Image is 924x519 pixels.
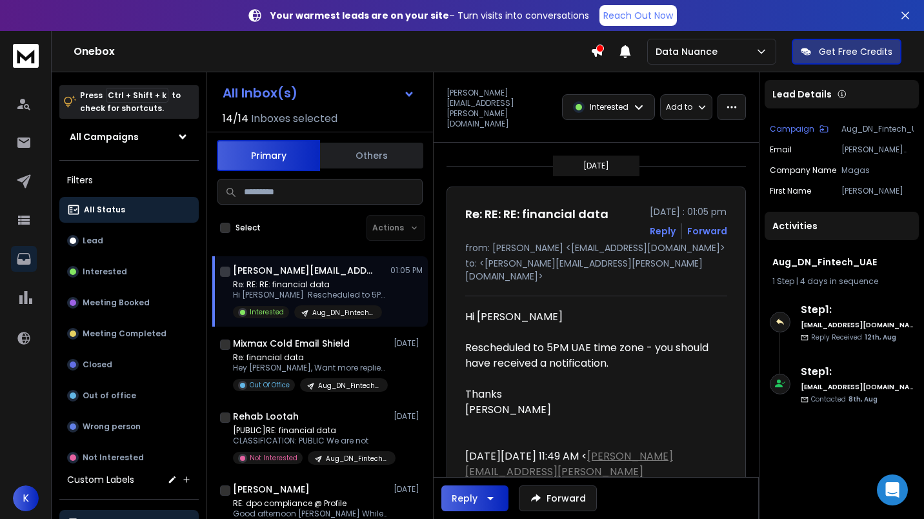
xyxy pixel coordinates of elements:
[233,436,388,446] p: CLASSIFICATION: PUBLIC We are not
[320,141,423,170] button: Others
[801,320,914,330] h6: [EMAIL_ADDRESS][DOMAIN_NAME]
[233,290,388,300] p: Hi [PERSON_NAME] Rescheduled to 5PM [GEOGRAPHIC_DATA]
[801,382,914,392] h6: [EMAIL_ADDRESS][DOMAIN_NAME]
[70,130,139,143] h1: All Campaigns
[13,44,39,68] img: logo
[865,332,896,342] span: 12th, Aug
[772,276,794,287] span: 1 Step
[84,205,125,215] p: All Status
[452,492,477,505] div: Reply
[819,45,892,58] p: Get Free Credits
[250,453,297,463] p: Not Interested
[465,449,717,495] div: [DATE][DATE] 11:49 AM < > wrote:
[59,228,199,254] button: Lead
[666,102,692,112] p: Add to
[656,45,723,58] p: Data Nuance
[59,171,199,189] h3: Filters
[233,410,299,423] h1: Rehab Lootah
[212,80,425,106] button: All Inbox(s)
[59,197,199,223] button: All Status
[83,453,144,463] p: Not Interested
[590,102,628,112] p: Interested
[841,165,914,176] p: Magas
[67,473,134,486] h3: Custom Labels
[519,485,597,511] button: Forward
[59,259,199,285] button: Interested
[770,186,811,196] p: First Name
[849,394,878,404] span: 8th, Aug
[251,111,337,127] h3: Inboxes selected
[465,340,717,371] div: Rescheduled to 5PM UAE time zone - you should have received a notification.
[83,329,166,339] p: Meeting Completed
[74,44,590,59] h1: Onebox
[59,383,199,409] button: Out of office
[687,225,727,238] div: Forward
[465,402,717,418] div: [PERSON_NAME]
[83,267,127,277] p: Interested
[233,363,388,373] p: Hey [PERSON_NAME], Want more replies to
[390,265,423,276] p: 01:05 PM
[599,5,677,26] a: Reach Out Now
[59,414,199,440] button: Wrong person
[441,485,508,511] button: Reply
[233,509,388,519] p: Good afternoon [PERSON_NAME] While Profile
[223,86,297,99] h1: All Inbox(s)
[841,145,914,155] p: [PERSON_NAME][EMAIL_ADDRESS][PERSON_NAME][DOMAIN_NAME]
[83,391,136,401] p: Out of office
[877,474,908,505] div: Open Intercom Messenger
[770,145,792,155] p: Email
[650,205,727,218] p: [DATE] : 01:05 pm
[270,9,589,22] p: – Turn visits into conversations
[83,422,141,432] p: Wrong person
[83,236,103,246] p: Lead
[465,241,727,254] p: from: [PERSON_NAME] <[EMAIL_ADDRESS][DOMAIN_NAME]>
[270,9,449,22] strong: Your warmest leads are on your site
[801,364,914,380] h6: Step 1 :
[312,308,374,318] p: Aug_DN_Fintech_UAE
[801,302,914,318] h6: Step 1 :
[83,298,150,308] p: Meeting Booked
[318,381,380,391] p: Aug_DN_Fintech_UAE
[250,307,284,317] p: Interested
[811,394,878,404] p: Contacted
[59,321,199,347] button: Meeting Completed
[811,332,896,342] p: Reply Received
[770,124,814,134] p: Campaign
[770,124,829,134] button: Campaign
[465,387,717,402] div: Thanks
[583,161,609,171] p: [DATE]
[772,256,911,269] h1: Aug_DN_Fintech_UAE
[13,485,39,511] button: K
[650,225,676,238] button: Reply
[83,360,112,370] p: Closed
[772,88,832,101] p: Lead Details
[236,223,261,233] label: Select
[59,124,199,150] button: All Campaigns
[59,445,199,471] button: Not Interested
[217,140,320,171] button: Primary
[447,88,554,129] p: [PERSON_NAME][EMAIL_ADDRESS][PERSON_NAME][DOMAIN_NAME]
[59,352,199,378] button: Closed
[233,337,350,350] h1: Mixmax Cold Email Shield
[772,276,911,287] div: |
[80,89,181,115] p: Press to check for shortcuts.
[59,290,199,316] button: Meeting Booked
[800,276,878,287] span: 4 days in sequence
[233,264,375,277] h1: [PERSON_NAME][EMAIL_ADDRESS][PERSON_NAME][DOMAIN_NAME]
[770,165,836,176] p: Company Name
[106,88,168,103] span: Ctrl + Shift + k
[603,9,673,22] p: Reach Out Now
[465,205,608,223] h1: Re: RE: RE: financial data
[233,280,388,290] p: Re: RE: RE: financial data
[394,338,423,349] p: [DATE]
[465,257,727,283] p: to: <[PERSON_NAME][EMAIL_ADDRESS][PERSON_NAME][DOMAIN_NAME]>
[792,39,901,65] button: Get Free Credits
[765,212,919,240] div: Activities
[233,352,388,363] p: Re: financial data
[233,483,310,496] h1: [PERSON_NAME]
[223,111,248,127] span: 14 / 14
[233,425,388,436] p: [PUBLIC]RE: financial data
[841,124,914,134] p: Aug_DN_Fintech_UAE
